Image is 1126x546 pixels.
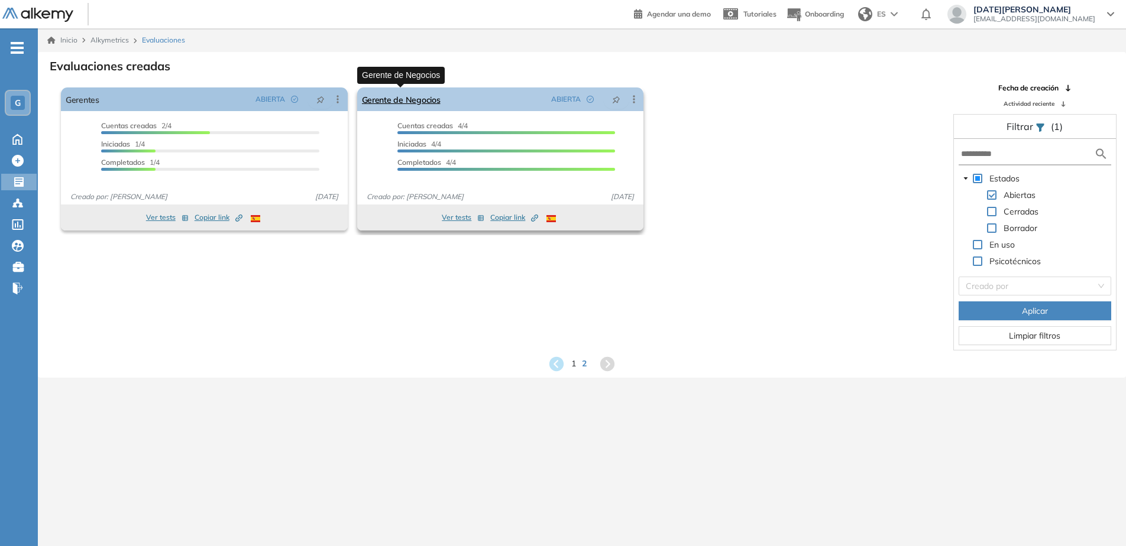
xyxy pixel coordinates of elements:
span: ES [877,9,886,19]
div: Gerente de Negocios [357,67,445,84]
button: Onboarding [786,2,844,27]
span: 1/4 [101,139,145,148]
span: [DATE] [606,191,639,202]
span: Onboarding [805,9,844,18]
span: Borrador [1001,221,1040,235]
span: Creado por: [PERSON_NAME] [66,191,172,202]
span: Psicotécnicos [989,256,1041,266]
a: Gerentes [66,87,99,111]
span: check-circle [587,96,594,103]
span: check-circle [291,96,298,103]
h3: Evaluaciones creadas [50,59,170,73]
span: Limpiar filtros [1009,329,1060,342]
span: Abiertas [1001,188,1038,202]
span: Cerradas [1001,204,1041,219]
span: (1) [1051,119,1063,134]
span: [EMAIL_ADDRESS][DOMAIN_NAME] [973,14,1095,24]
span: Borrador [1004,223,1037,233]
span: Filtrar [1007,121,1036,132]
span: Cuentas creadas [101,121,157,130]
span: 2/4 [101,121,172,130]
span: pushpin [612,95,620,104]
a: Gerente de Negocios [362,87,441,111]
span: caret-down [963,175,969,181]
button: Limpiar filtros [959,326,1111,345]
img: arrow [891,12,898,17]
button: Aplicar [959,301,1111,320]
span: Psicotécnicos [987,254,1043,268]
span: [DATE] [310,191,343,202]
button: pushpin [603,90,629,109]
span: Estados [987,171,1022,186]
span: En uso [989,239,1015,250]
span: Completados [397,158,441,167]
button: Copiar link [195,210,242,225]
button: Ver tests [146,210,189,225]
span: Cuentas creadas [397,121,453,130]
span: Tutoriales [743,9,776,18]
button: pushpin [308,90,334,109]
span: 1 [571,357,576,370]
span: Agendar una demo [647,9,711,18]
span: Copiar link [490,212,538,223]
span: Iniciadas [397,139,426,148]
span: pushpin [316,95,325,104]
span: Fecha de creación [998,83,1059,93]
span: [DATE][PERSON_NAME] [973,5,1095,14]
span: G [15,98,21,108]
span: Completados [101,158,145,167]
span: Evaluaciones [142,35,185,45]
a: Agendar una demo [634,6,711,20]
span: Alkymetrics [90,35,129,44]
img: Logo [2,8,73,22]
button: Ver tests [442,210,484,225]
img: world [858,7,872,21]
span: Actividad reciente [1004,99,1054,108]
span: En uso [987,238,1017,252]
span: Copiar link [195,212,242,223]
img: ESP [546,215,556,222]
a: Inicio [47,35,77,45]
span: Cerradas [1004,206,1038,217]
span: 4/4 [397,158,456,167]
span: Creado por: [PERSON_NAME] [362,191,468,202]
span: Abiertas [1004,190,1036,200]
span: Iniciadas [101,139,130,148]
i: - [11,47,24,49]
img: ESP [251,215,260,222]
span: Estados [989,173,1020,184]
img: search icon [1094,147,1108,161]
span: 4/4 [397,121,468,130]
span: ABIERTA [255,94,285,105]
span: 1/4 [101,158,160,167]
span: 4/4 [397,139,441,148]
span: ABIERTA [551,94,581,105]
button: Copiar link [490,210,538,225]
span: 2 [582,357,587,370]
span: Aplicar [1022,304,1048,317]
